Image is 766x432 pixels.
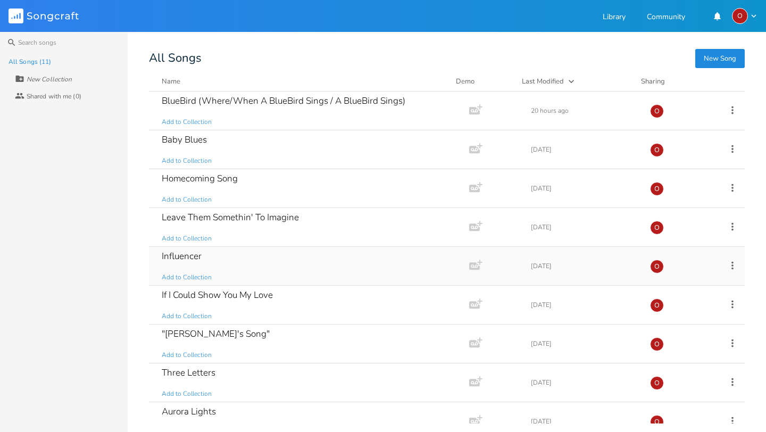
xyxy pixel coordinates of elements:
[732,8,748,24] div: ozarrows13
[650,376,664,390] div: ozarrows13
[647,13,685,22] a: Community
[162,213,299,222] div: Leave Them Somethin' To Imagine
[650,260,664,273] div: ozarrows13
[162,351,212,360] span: Add to Collection
[27,76,72,82] div: New Collection
[531,224,637,230] div: [DATE]
[650,104,664,118] div: ozarrows13
[27,93,81,99] div: Shared with me (0)
[162,273,212,282] span: Add to Collection
[695,49,745,68] button: New Song
[162,290,273,300] div: If I Could Show You My Love
[531,107,637,114] div: 20 hours ago
[162,407,216,416] div: Aurora Lights
[650,221,664,235] div: ozarrows13
[531,340,637,347] div: [DATE]
[162,96,405,105] div: BlueBird (Where/When A BlueBird Sings / A BlueBird Sings)
[162,76,443,87] button: Name
[732,8,757,24] button: O
[603,13,626,22] a: Library
[162,252,202,261] div: Influencer
[650,337,664,351] div: ozarrows13
[162,312,212,321] span: Add to Collection
[162,135,207,144] div: Baby Blues
[650,143,664,157] div: ozarrows13
[531,185,637,192] div: [DATE]
[162,195,212,204] span: Add to Collection
[456,76,509,87] div: Demo
[641,76,705,87] div: Sharing
[531,263,637,269] div: [DATE]
[531,302,637,308] div: [DATE]
[162,77,180,86] div: Name
[162,329,270,338] div: "[PERSON_NAME]'s Song"
[162,174,238,183] div: Homecoming Song
[9,59,51,65] div: All Songs (11)
[162,118,212,127] span: Add to Collection
[522,77,564,86] div: Last Modified
[531,379,637,386] div: [DATE]
[650,182,664,196] div: ozarrows13
[522,76,628,87] button: Last Modified
[650,298,664,312] div: ozarrows13
[162,156,212,165] span: Add to Collection
[149,53,745,63] div: All Songs
[162,234,212,243] span: Add to Collection
[162,368,215,377] div: Three Letters
[162,389,212,398] span: Add to Collection
[531,418,637,425] div: [DATE]
[650,415,664,429] div: ozarrows13
[531,146,637,153] div: [DATE]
